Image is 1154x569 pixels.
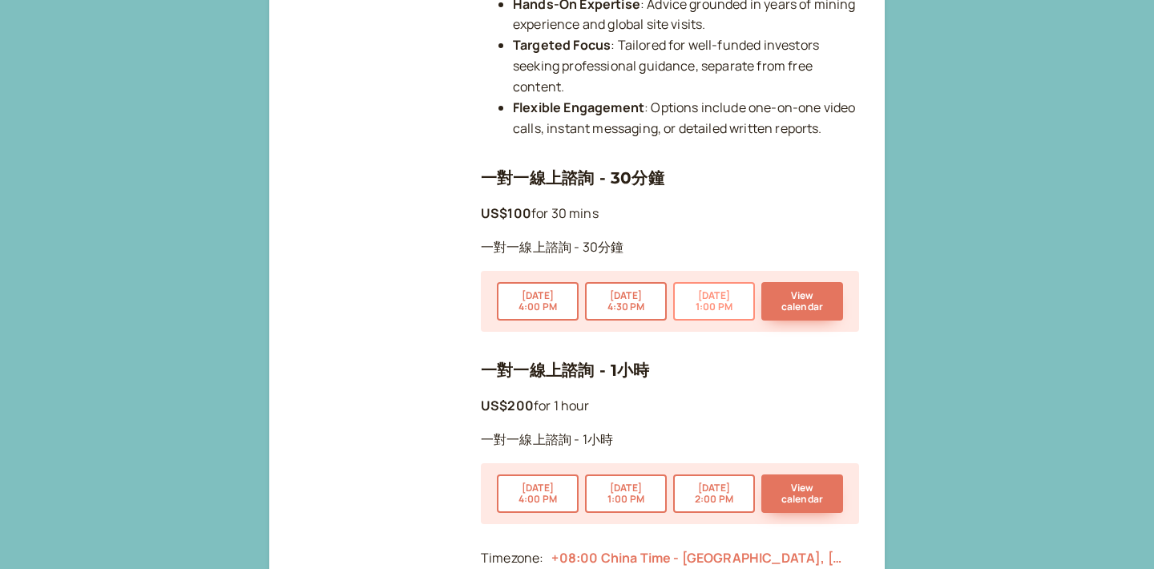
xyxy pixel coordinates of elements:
strong: Flexible Engagement [513,99,644,116]
p: 一對一線上諮詢 - 30分鐘 [481,237,859,258]
button: [DATE]4:00 PM [497,282,579,321]
li: : Options include one-on-one video calls, instant messaging, or detailed written reports. [513,98,859,139]
p: 一對一線上諮詢 - 1小時 [481,430,859,450]
button: View calendar [761,282,843,321]
a: 一對一線上諮詢 - 30分鐘 [481,168,664,188]
b: US$200 [481,397,534,414]
button: [DATE]1:00 PM [673,282,755,321]
p: for 1 hour [481,396,859,417]
li: : Tailored for well-funded investors seeking professional guidance, separate from free content. [513,35,859,98]
button: [DATE]2:00 PM [673,474,755,513]
a: 一對一線上諮詢 - 1小時 [481,361,650,380]
button: [DATE]4:00 PM [497,474,579,513]
strong: Targeted Focus [513,36,611,54]
b: US$100 [481,204,531,222]
button: View calendar [761,474,843,513]
button: [DATE]4:30 PM [585,282,667,321]
button: [DATE]1:00 PM [585,474,667,513]
div: Timezone: [481,548,543,569]
p: for 30 mins [481,204,859,224]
